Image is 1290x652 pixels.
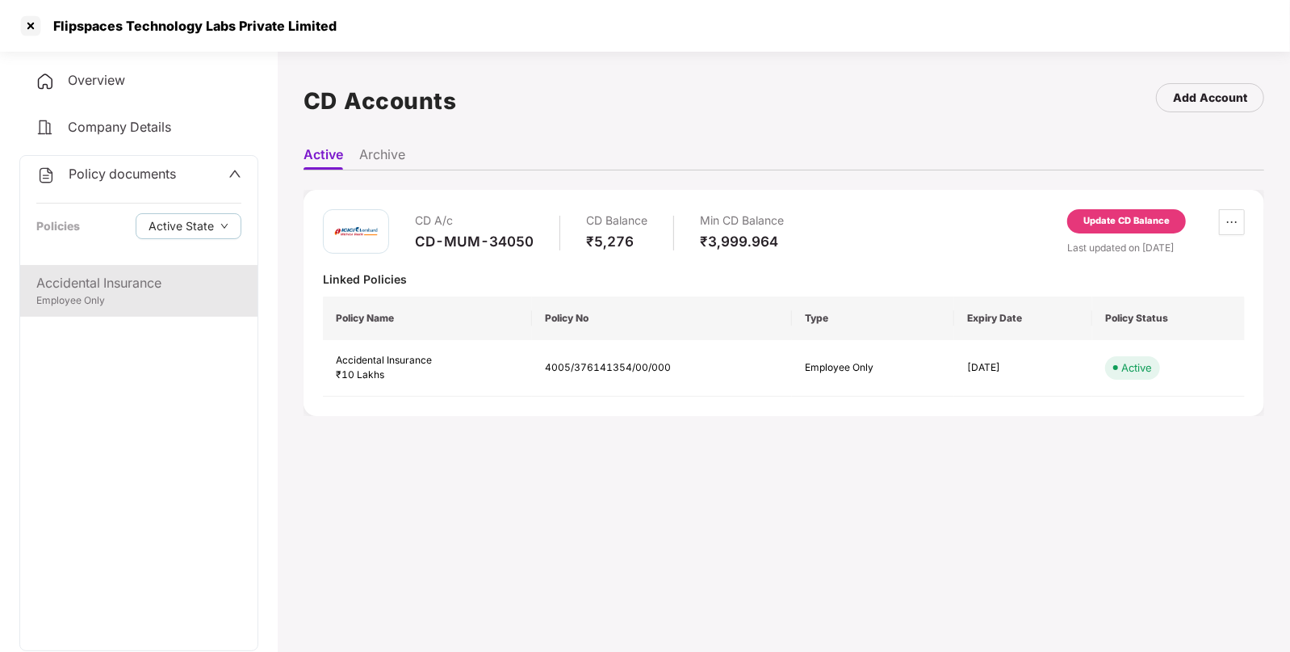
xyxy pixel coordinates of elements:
div: CD Balance [586,209,647,233]
div: Employee Only [36,293,241,309]
button: ellipsis [1219,209,1245,235]
span: Overview [68,72,125,88]
span: up [228,167,241,180]
div: Employee Only [805,360,941,376]
img: icici.png [332,223,380,240]
h1: CD Accounts [304,83,457,119]
span: ₹10 Lakhs [336,368,384,381]
img: svg+xml;base64,PHN2ZyB4bWxucz0iaHR0cDovL3d3dy53My5vcmcvMjAwMC9zdmciIHdpZHRoPSIyNCIgaGVpZ2h0PSIyNC... [36,166,56,185]
div: Min CD Balance [700,209,784,233]
td: 4005/376141354/00/000 [532,340,792,398]
th: Type [792,297,954,340]
div: Accidental Insurance [336,353,519,368]
div: Update CD Balance [1083,214,1170,229]
th: Policy Status [1092,297,1245,340]
button: Active Statedown [136,213,241,239]
img: svg+xml;base64,PHN2ZyB4bWxucz0iaHR0cDovL3d3dy53My5vcmcvMjAwMC9zdmciIHdpZHRoPSIyNCIgaGVpZ2h0PSIyNC... [36,72,55,91]
img: svg+xml;base64,PHN2ZyB4bWxucz0iaHR0cDovL3d3dy53My5vcmcvMjAwMC9zdmciIHdpZHRoPSIyNCIgaGVpZ2h0PSIyNC... [36,118,55,137]
td: [DATE] [954,340,1092,398]
div: Accidental Insurance [36,273,241,293]
li: Archive [359,146,405,170]
span: Active State [149,217,214,235]
li: Active [304,146,343,170]
div: Policies [36,217,80,235]
span: Company Details [68,119,171,135]
div: CD-MUM-34050 [415,233,534,250]
span: ellipsis [1220,216,1244,229]
th: Expiry Date [954,297,1092,340]
span: Policy documents [69,166,176,182]
div: Last updated on [DATE] [1067,240,1245,255]
div: CD A/c [415,209,534,233]
div: ₹5,276 [586,233,647,250]
div: Linked Policies [323,271,1245,287]
div: Flipspaces Technology Labs Private Limited [44,18,337,34]
span: down [220,222,228,231]
th: Policy Name [323,297,532,340]
th: Policy No [532,297,792,340]
div: Active [1121,360,1152,376]
div: Add Account [1173,89,1247,107]
div: ₹3,999.964 [700,233,784,250]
